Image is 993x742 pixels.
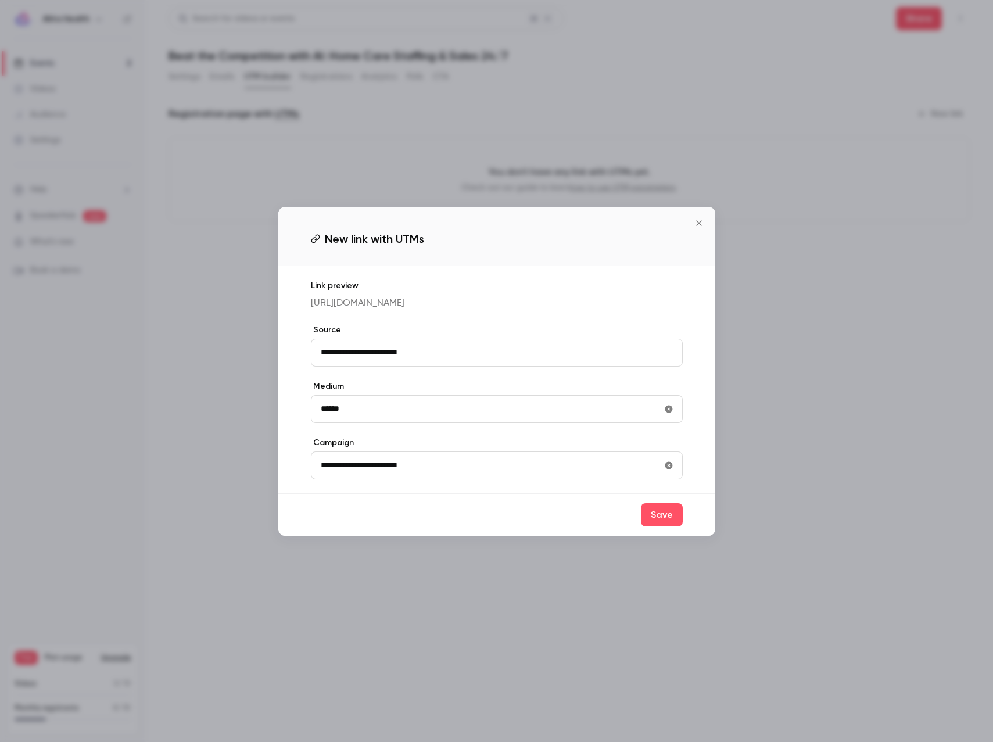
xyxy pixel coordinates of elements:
[311,437,683,449] label: Campaign
[659,400,678,418] button: utmMedium
[311,324,683,336] label: Source
[687,212,711,235] button: Close
[311,381,683,392] label: Medium
[641,503,683,526] button: Save
[311,280,683,292] p: Link preview
[311,296,683,310] p: [URL][DOMAIN_NAME]
[325,230,424,248] span: New link with UTMs
[659,456,678,475] button: utmCampaign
